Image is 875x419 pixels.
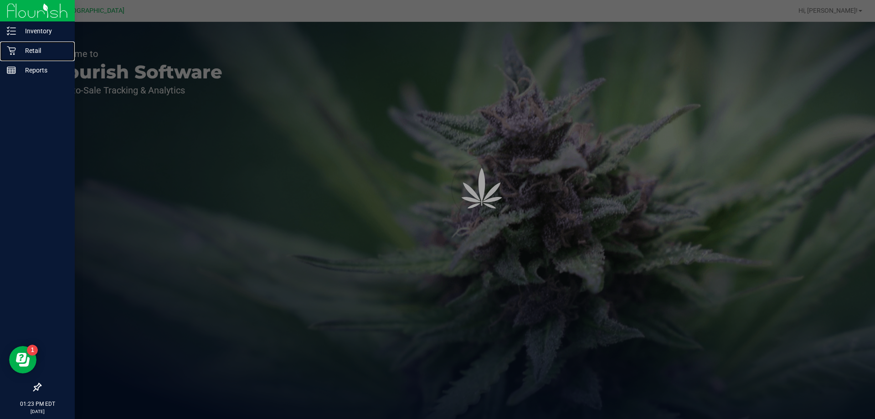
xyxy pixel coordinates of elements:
[16,65,71,76] p: Reports
[16,26,71,36] p: Inventory
[16,45,71,56] p: Retail
[7,46,16,55] inline-svg: Retail
[4,408,71,415] p: [DATE]
[9,346,36,373] iframe: Resource center
[4,400,71,408] p: 01:23 PM EDT
[7,66,16,75] inline-svg: Reports
[7,26,16,36] inline-svg: Inventory
[27,345,38,356] iframe: Resource center unread badge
